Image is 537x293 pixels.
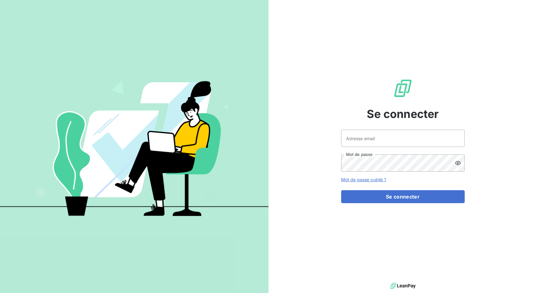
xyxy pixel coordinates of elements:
[393,78,413,98] img: Logo LeanPay
[390,281,416,291] img: logo
[367,106,439,122] span: Se connecter
[341,130,465,147] input: placeholder
[341,190,465,203] button: Se connecter
[341,177,387,182] a: Mot de passe oublié ?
